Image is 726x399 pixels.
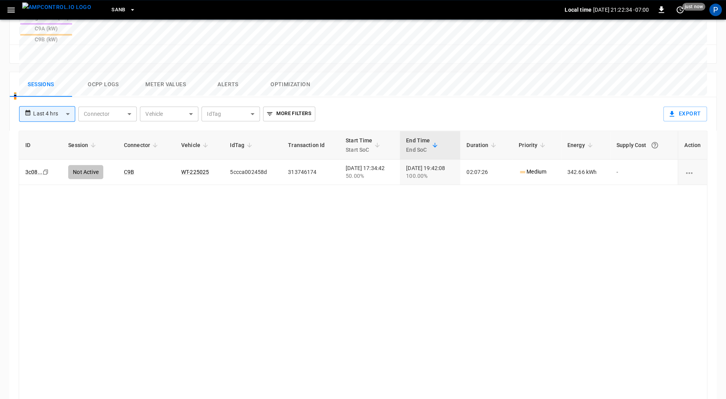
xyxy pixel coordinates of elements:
[406,136,440,154] span: End TimeEnd SoC
[33,106,75,121] div: Last 4 hrs
[466,140,498,150] span: Duration
[68,140,98,150] span: Session
[406,145,430,154] p: End SoC
[263,106,315,121] button: More Filters
[111,5,125,14] span: SanB
[406,136,430,154] div: End Time
[134,72,197,97] button: Meter Values
[648,138,662,152] button: The cost of your charging session based on your supply rates
[197,72,259,97] button: Alerts
[684,168,701,176] div: charging session options
[72,72,134,97] button: Ocpp logs
[616,138,671,152] div: Supply Cost
[259,72,321,97] button: Optimization
[108,2,139,18] button: SanB
[346,136,373,154] div: Start Time
[19,131,62,160] th: ID
[282,131,339,160] th: Transaction Id
[593,6,649,14] p: [DATE] 21:22:34 -07:00
[709,4,722,16] div: profile-icon
[22,2,91,12] img: ampcontrol.io logo
[682,3,705,11] span: just now
[519,140,548,150] span: Priority
[674,4,686,16] button: set refresh interval
[10,72,72,97] button: Sessions
[181,140,210,150] span: Vehicle
[19,131,707,185] table: sessions table
[567,140,595,150] span: Energy
[678,131,707,160] th: Action
[124,140,160,150] span: Connector
[663,106,707,121] button: Export
[346,145,373,154] p: Start SoC
[565,6,592,14] p: Local time
[230,140,254,150] span: IdTag
[346,136,383,154] span: Start TimeStart SoC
